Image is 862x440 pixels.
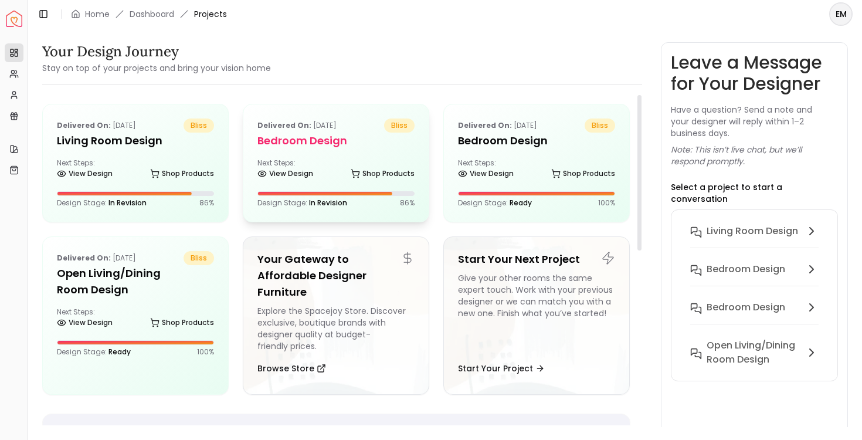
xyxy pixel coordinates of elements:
span: Ready [510,198,532,208]
h5: Start Your Next Project [458,251,615,268]
b: Delivered on: [257,120,311,130]
div: Explore the Spacejoy Store. Discover exclusive, boutique brands with designer quality at budget-f... [257,305,415,352]
a: View Design [458,165,514,182]
h3: Your Design Journey [42,42,271,61]
span: EM [830,4,851,25]
span: bliss [184,119,214,133]
b: Delivered on: [57,253,111,263]
span: Projects [194,8,227,20]
img: Spacejoy Logo [6,11,22,27]
p: [DATE] [57,251,136,265]
p: Design Stage: [57,347,131,357]
p: Design Stage: [257,198,347,208]
h3: Leave a Message for Your Designer [671,52,839,94]
b: Delivered on: [458,120,512,130]
a: View Design [57,165,113,182]
p: Note: This isn’t live chat, but we’ll respond promptly. [671,144,839,167]
span: Ready [108,347,131,357]
h6: Open Living/Dining Room Design [707,339,800,367]
b: Delivered on: [57,120,111,130]
h6: Bedroom design [707,262,785,276]
p: [DATE] [257,119,337,133]
p: 86 % [400,198,415,208]
a: View Design [57,314,113,331]
a: Shop Products [150,165,214,182]
h5: Bedroom Design [458,133,615,149]
span: In Revision [309,198,347,208]
span: bliss [184,251,214,265]
p: 100 % [598,198,615,208]
button: Browse Store [257,357,326,380]
a: Shop Products [551,165,615,182]
h6: Bedroom Design [707,300,785,314]
p: 100 % [197,347,214,357]
h5: Open Living/Dining Room Design [57,265,214,298]
span: bliss [384,119,415,133]
button: Bedroom Design [681,296,829,334]
button: Open Living/Dining Room Design [681,334,829,371]
a: Shop Products [150,314,214,331]
h6: Living Room design [707,224,798,238]
div: Next Steps: [57,307,214,331]
h5: Bedroom design [257,133,415,149]
nav: breadcrumb [71,8,227,20]
button: EM [829,2,853,26]
button: Start Your Project [458,357,545,380]
p: Have a question? Send a note and your designer will reply within 1–2 business days. [671,104,839,139]
p: Design Stage: [57,198,147,208]
button: Bedroom design [681,258,829,296]
div: Give your other rooms the same expert touch. Work with your previous designer or we can match you... [458,272,615,352]
a: Shop Products [351,165,415,182]
a: Home [85,8,110,20]
a: Your Gateway to Affordable Designer FurnitureExplore the Spacejoy Store. Discover exclusive, bout... [243,236,429,395]
p: [DATE] [57,119,136,133]
small: Stay on top of your projects and bring your vision home [42,62,271,74]
div: Next Steps: [57,158,214,182]
p: Select a project to start a conversation [671,181,839,205]
div: Next Steps: [257,158,415,182]
a: Dashboard [130,8,174,20]
a: Start Your Next ProjectGive your other rooms the same expert touch. Work with your previous desig... [443,236,630,395]
p: Design Stage: [458,198,532,208]
a: Spacejoy [6,11,22,27]
p: 86 % [199,198,214,208]
span: bliss [585,119,615,133]
h5: Your Gateway to Affordable Designer Furniture [257,251,415,300]
p: [DATE] [458,119,537,133]
h5: Living Room design [57,133,214,149]
div: Next Steps: [458,158,615,182]
span: In Revision [108,198,147,208]
a: View Design [257,165,313,182]
button: Living Room design [681,219,829,258]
